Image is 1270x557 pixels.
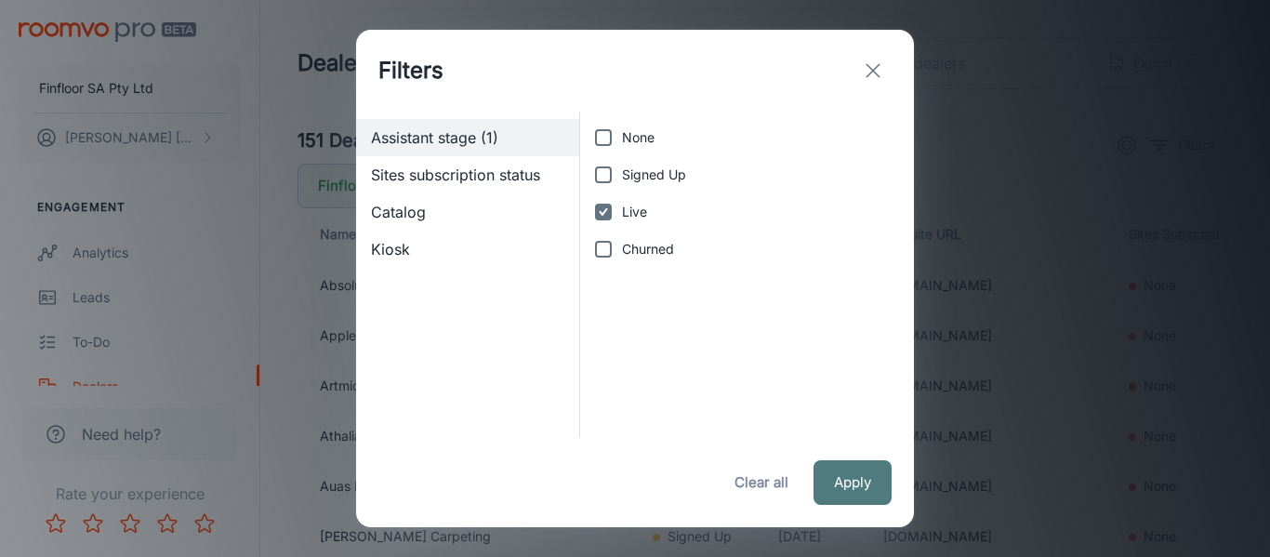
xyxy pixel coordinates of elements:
[371,238,564,260] span: Kiosk
[356,119,579,156] div: Assistant stage (1)
[371,164,564,186] span: Sites subscription status
[371,126,564,149] span: Assistant stage (1)
[622,202,647,222] span: Live
[622,165,686,185] span: Signed Up
[356,193,579,231] div: Catalog
[371,201,564,223] span: Catalog
[814,460,892,505] button: Apply
[622,127,655,148] span: None
[622,239,674,259] span: Churned
[356,231,579,268] div: Kiosk
[724,460,799,505] button: Clear all
[356,156,579,193] div: Sites subscription status
[378,54,443,87] h1: Filters
[854,52,892,89] button: exit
